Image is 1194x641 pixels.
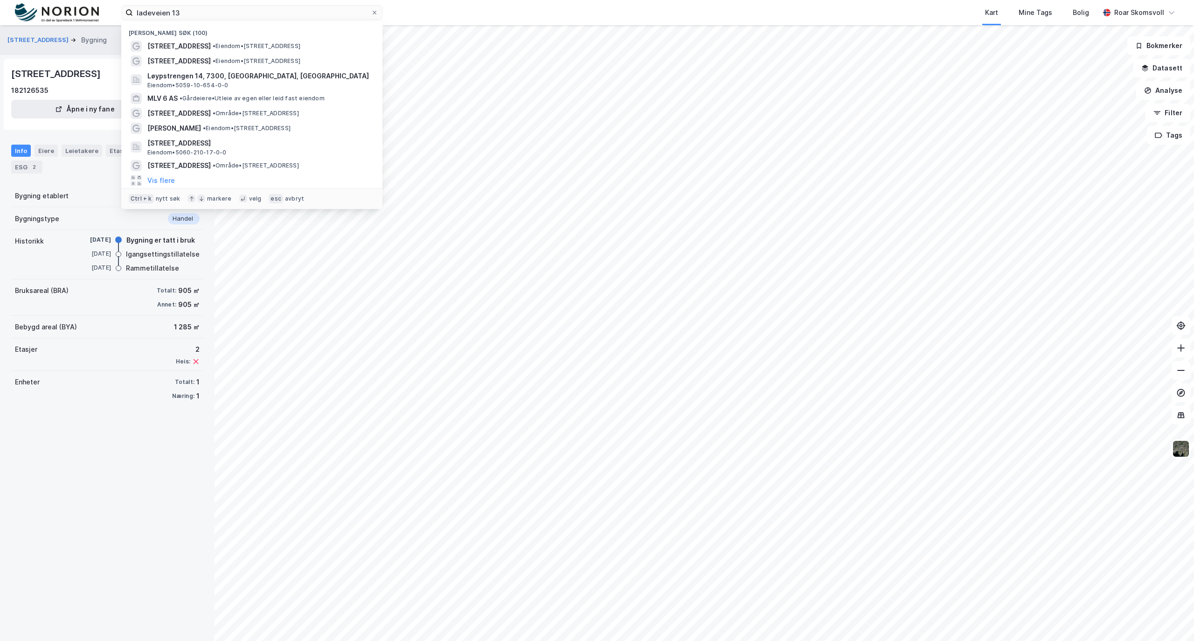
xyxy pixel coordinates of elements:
div: Roar Skomsvoll [1114,7,1164,18]
span: • [213,42,215,49]
span: [PERSON_NAME] [147,123,201,134]
span: [STREET_ADDRESS] [147,56,211,67]
div: Bygning er tatt i bruk [126,235,195,246]
div: Annet: [157,301,176,308]
span: • [180,95,182,102]
button: Vis flere [147,175,175,186]
div: [PERSON_NAME] søk (100) [121,22,382,39]
div: Enheter [15,376,40,388]
div: Eiere [35,145,58,157]
div: 905 ㎡ [178,285,200,296]
span: [STREET_ADDRESS] [147,108,211,119]
span: [STREET_ADDRESS] [147,41,211,52]
div: Etasjer [15,344,37,355]
div: 1 [196,390,200,402]
span: • [203,125,206,132]
span: [STREET_ADDRESS] [147,160,211,171]
span: Eiendom • [STREET_ADDRESS] [213,42,300,50]
div: 2 [29,162,39,172]
div: [DATE] [74,236,111,244]
button: Tags [1147,126,1190,145]
div: Bygning [81,35,107,46]
button: [STREET_ADDRESS] [7,35,70,45]
div: Heis: [176,358,190,365]
span: • [213,110,215,117]
div: 905 ㎡ [178,299,200,310]
span: Eiendom • 5059-10-654-0-0 [147,82,229,89]
div: Info [11,145,31,157]
span: Eiendom • [STREET_ADDRESS] [203,125,291,132]
div: Leietakere [62,145,102,157]
div: Mine Tags [1019,7,1052,18]
span: Eiendom • 5060-210-17-0-0 [147,149,227,156]
div: Rammetillatelse [126,263,179,274]
div: Totalt: [157,287,176,294]
div: Bolig [1073,7,1089,18]
span: Gårdeiere • Utleie av egen eller leid fast eiendom [180,95,325,102]
div: Etasjer og enheter [110,146,167,155]
button: Filter [1145,104,1190,122]
button: Datasett [1133,59,1190,77]
div: Totalt: [175,378,194,386]
div: Bebygd areal (BYA) [15,321,77,333]
div: markere [207,195,231,202]
div: Bruksareal (BRA) [15,285,69,296]
span: Løypstrengen 14, 7300, [GEOGRAPHIC_DATA], [GEOGRAPHIC_DATA] [147,70,371,82]
div: [STREET_ADDRESS] [11,66,103,81]
div: ESG [11,160,42,174]
button: Bokmerker [1127,36,1190,55]
div: avbryt [285,195,304,202]
div: 182126535 [11,85,49,96]
div: Bygningstype [15,213,59,224]
img: norion-logo.80e7a08dc31c2e691866.png [15,3,99,22]
div: [DATE] [74,264,111,272]
span: • [213,57,215,64]
iframe: Chat Widget [1147,596,1194,641]
div: Bygning etablert [15,190,69,202]
div: nytt søk [156,195,180,202]
button: Analyse [1136,81,1190,100]
button: Åpne i ny fane [11,100,159,118]
div: velg [249,195,262,202]
div: Næring: [172,392,194,400]
input: Søk på adresse, matrikkel, gårdeiere, leietakere eller personer [133,6,371,20]
img: 9k= [1172,440,1190,458]
div: 1 [196,376,200,388]
span: MLV 6 AS [147,93,178,104]
div: esc [269,194,283,203]
div: Kart [985,7,998,18]
div: 2 [176,344,200,355]
div: Igangsettingstillatelse [126,249,200,260]
div: [DATE] [74,250,111,258]
div: Historikk [15,236,44,247]
span: Område • [STREET_ADDRESS] [213,110,299,117]
div: 1 285 ㎡ [174,321,200,333]
span: [STREET_ADDRESS] [147,138,371,149]
div: Ctrl + k [129,194,154,203]
span: Område • [STREET_ADDRESS] [213,162,299,169]
span: • [213,162,215,169]
span: Eiendom • [STREET_ADDRESS] [213,57,300,65]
